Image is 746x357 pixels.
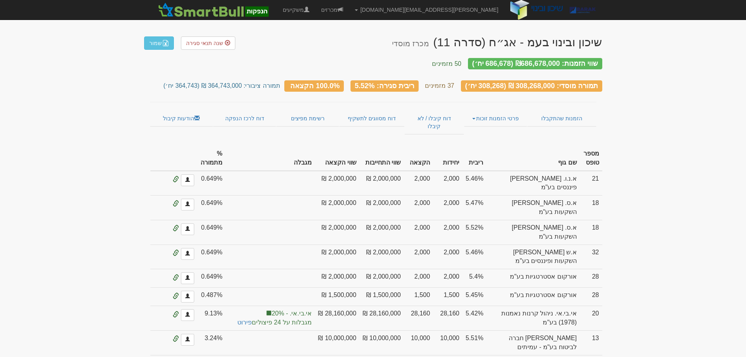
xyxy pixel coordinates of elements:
[173,336,179,342] span: הזמנה אונליין
[527,110,596,127] a: הזמנות שהתקבלו
[315,146,359,171] th: שווי הקצאה
[156,2,271,18] img: סמארטבול - מערכת לניהול הנפקות
[197,196,226,220] td: 0.649%
[144,36,174,50] a: שמור
[163,82,280,89] small: תמורה ציבורי: 364,743,000 ₪ (364,743 יח׳)
[173,293,179,299] span: הזמנה אונליין
[404,330,433,355] td: 10,000
[580,146,602,171] th: מספר טופס
[462,306,486,331] td: 5.42%
[486,306,580,331] td: אי.בי.אי. ניהול קרנות נאמנות (1978) בע"מ
[464,110,527,127] a: פרטי הזמנות זוכות
[486,269,580,288] td: אורקום אסטרטגיות בע"מ
[315,245,359,269] td: 2,000,000 ₪
[359,245,404,269] td: 2,000,000 ₪
[404,171,433,196] td: 2,000
[404,220,433,245] td: 2,000
[580,220,602,245] td: 18
[486,245,580,269] td: א.ש [PERSON_NAME] השקעות ופיננסים בע"מ
[359,269,404,288] td: 2,000,000 ₪
[580,269,602,288] td: 28
[433,288,462,306] td: 1,500
[229,318,312,327] span: מגבלות על 24 פיצולים
[197,269,226,288] td: 0.649%
[350,80,419,92] div: ריבית סגירה: 5.52%
[486,171,580,196] td: א.נ.ו. [PERSON_NAME] פיננסים בע"מ
[462,288,486,306] td: 5.45%
[359,306,404,331] td: 28,160,000 ₪
[197,245,226,269] td: 0.649%
[197,306,226,331] td: 9.13%
[213,110,276,127] a: דוח לרכז הנפקה
[315,306,359,331] td: 28,160,000 ₪
[226,306,315,331] td: הקצאה בפועל לקבוצת סמארטבול 20%, לתשומת ליבך: עדכון המגבלות ישנה את אפשרויות ההקצאה הסופיות.
[462,330,486,355] td: 5.51%
[276,110,339,127] a: רשימת מפיצים
[433,146,462,171] th: יחידות
[315,288,359,306] td: 1,500,000 ₪
[468,58,602,69] div: שווי הזמנות: ₪686,678,000 (686,678 יח׳)
[433,220,462,245] td: 2,000
[462,245,486,269] td: 5.46%
[359,288,404,306] td: 1,500,000 ₪
[315,171,359,196] td: 2,000,000 ₪
[186,40,223,46] span: שנה תנאי סגירה
[580,245,602,269] td: 32
[486,288,580,306] td: אורקום אסטרטגיות בע"מ
[404,288,433,306] td: 1,500
[173,275,179,281] span: הזמנה אונליין
[462,171,486,196] td: 5.46%
[486,196,580,220] td: א.ס. [PERSON_NAME] השקעות בע"מ
[229,309,312,318] span: אי.בי.אי. - 20%
[181,36,235,50] a: שנה תנאי סגירה
[404,146,433,171] th: הקצאה
[433,330,462,355] td: 10,000
[290,82,340,89] span: 100.0% הקצאה כולל מגבלות
[359,330,404,355] td: 10,000,000 ₪
[315,330,359,355] td: 10,000,000 ₪
[462,196,486,220] td: 5.47%
[359,220,404,245] td: 2,000,000 ₪
[359,196,404,220] td: 2,000,000 ₪
[173,312,179,318] span: הזמנה אונליין
[462,146,486,171] th: ריבית
[392,36,602,49] div: שיכון ובינוי בעמ - אג״ח (סדרה 11) - הנפקה לציבור
[150,110,213,127] a: הודעות קיבול
[197,288,226,306] td: 0.487%
[197,330,226,355] td: 3.24%
[404,269,433,288] td: 2,000
[315,220,359,245] td: 2,000,000 ₪
[404,245,433,269] td: 2,000
[392,39,429,48] small: מכרז מוסדי
[486,330,580,355] td: [PERSON_NAME] חברה לביטוח בע"מ - עמיתים
[339,110,405,127] a: דוח מסווגים לתשקיף
[433,196,462,220] td: 2,000
[405,110,464,134] a: דוח קיבלו / לא קיבלו
[580,171,602,196] td: 21
[197,146,226,171] th: % מתמורה
[486,146,580,171] th: שם גוף
[433,171,462,196] td: 2,000
[461,80,602,92] div: תמורה מוסדי: 308,268,000 ₪ (308,268 יח׳)
[163,40,169,46] img: excel-file-white.png
[173,176,179,183] span: הזמנה אונליין
[580,288,602,306] td: 28
[432,60,461,67] small: 50 מזמינים
[462,220,486,245] td: 5.52%
[197,220,226,245] td: 0.649%
[315,269,359,288] td: 2,000,000 ₪
[486,220,580,245] td: א.ס. [PERSON_NAME] השקעות בע"מ
[359,146,404,171] th: שווי התחייבות
[237,319,252,326] a: פירוט
[433,245,462,269] td: 2,000
[433,306,462,331] td: 28,160
[433,269,462,288] td: 2,000
[404,306,433,331] td: 28,160
[580,306,602,331] td: 20
[580,196,602,220] td: 18
[226,146,315,171] th: מגבלה
[173,201,179,207] span: הזמנה אונליין
[425,82,454,89] small: 37 מזמינים
[315,196,359,220] td: 2,000,000 ₪
[173,225,179,232] span: הזמנה אונליין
